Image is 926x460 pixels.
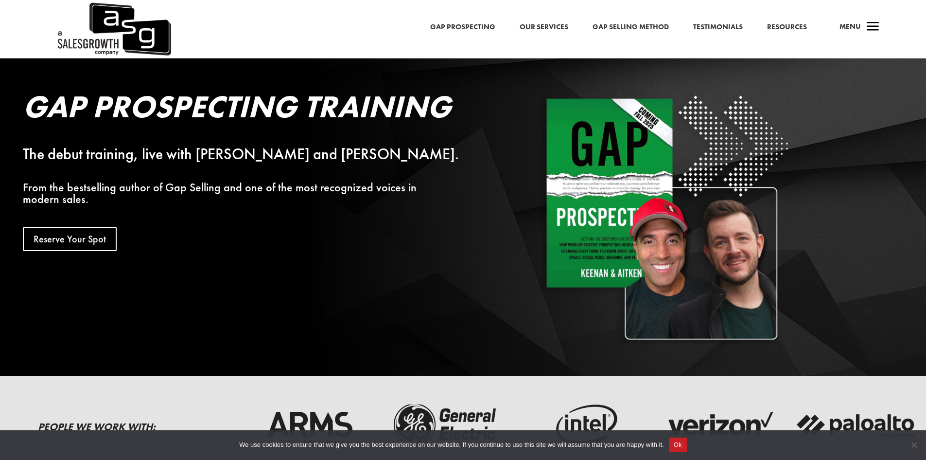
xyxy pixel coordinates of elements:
[659,401,780,449] img: verizon-logo-dark
[693,21,743,34] a: Testimonials
[839,21,861,31] span: Menu
[430,21,495,34] a: Gap Prospecting
[863,18,883,37] span: a
[385,401,507,449] img: ge-logo-dark
[540,91,792,344] img: Square White - Shadow
[767,21,807,34] a: Resources
[23,182,478,205] p: From the bestselling author of Gap Selling and one of the most recognized voices in modern sales.
[520,21,568,34] a: Our Services
[23,227,117,251] a: Reserve Your Spot
[522,401,644,449] img: intel-logo-dark
[593,21,669,34] a: Gap Selling Method
[669,438,687,452] button: Ok
[249,401,370,449] img: arms-reliability-logo-dark
[795,401,917,449] img: palato-networks-logo-dark
[23,148,478,160] div: The debut training, live with [PERSON_NAME] and [PERSON_NAME].
[239,440,664,450] span: We use cookies to ensure that we give you the best experience on our website. If you continue to ...
[909,440,919,450] span: No
[23,91,478,127] h2: Gap Prospecting Training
